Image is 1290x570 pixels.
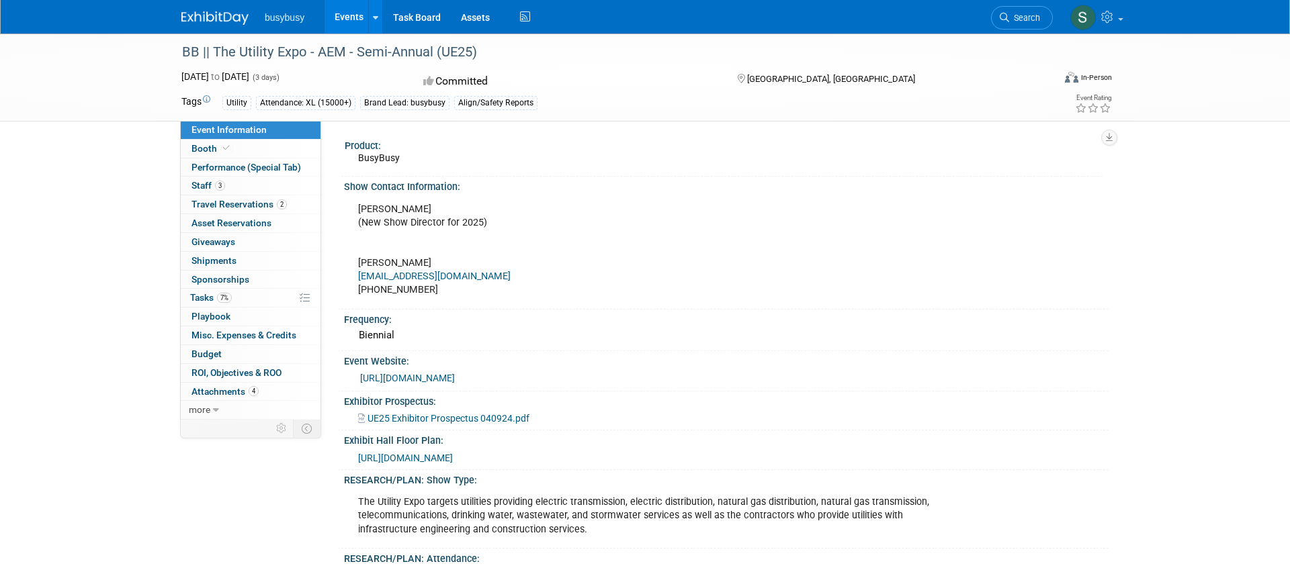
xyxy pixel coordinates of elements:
span: Giveaways [191,236,235,247]
span: 2 [277,199,287,209]
div: Exhibit Hall Floor Plan: [344,430,1109,447]
div: In-Person [1080,73,1112,83]
a: [URL][DOMAIN_NAME] [358,453,453,463]
div: RESEARCH/PLAN: Attendance: [344,549,1109,565]
img: Format-Inperson.png [1065,72,1078,83]
span: 4 [249,386,259,396]
div: Biennial [354,325,1099,346]
img: ExhibitDay [181,11,249,25]
a: Playbook [181,307,320,326]
a: Performance (Special Tab) [181,158,320,177]
div: Event Format [974,70,1112,90]
a: more [181,401,320,419]
td: Tags [181,95,210,110]
span: Performance (Special Tab) [191,162,301,173]
span: busybusy [265,12,304,23]
a: [EMAIL_ADDRESS][DOMAIN_NAME] [358,271,511,282]
div: Event Rating [1075,95,1111,101]
span: UE25 Exhibitor Prospectus 040924.pdf [368,413,529,424]
a: Sponsorships [181,271,320,289]
div: BB || The Utility Expo - AEM - Semi-Annual (UE25) [177,40,1033,64]
div: [PERSON_NAME] (New Show Director for 2025) [PERSON_NAME] [PHONE_NUMBER] [349,196,959,304]
span: Misc. Expenses & Credits [191,330,296,340]
span: Playbook [191,311,230,322]
div: Committed [419,70,716,93]
span: Booth [191,143,232,154]
div: Event Website: [344,351,1109,368]
span: [DATE] [DATE] [181,71,249,82]
a: ROI, Objectives & ROO [181,364,320,382]
a: Budget [181,345,320,363]
a: UE25 Exhibitor Prospectus 040924.pdf [358,413,529,424]
span: Staff [191,180,225,191]
div: Show Contact Information: [344,177,1109,193]
div: Frequency: [344,310,1109,326]
img: Sydney Sanders [1070,5,1096,30]
a: Misc. Expenses & Credits [181,326,320,344]
i: Booth reservation complete [223,144,230,152]
span: Asset Reservations [191,218,271,228]
a: Shipments [181,252,320,270]
div: Brand Lead: busybusy [360,96,449,110]
span: Sponsorships [191,274,249,285]
span: 7% [217,293,232,303]
span: BusyBusy [358,152,400,163]
a: Search [991,6,1053,30]
span: Attachments [191,386,259,397]
a: Attachments4 [181,383,320,401]
a: Tasks7% [181,289,320,307]
span: Tasks [190,292,232,303]
span: Shipments [191,255,236,266]
span: Event Information [191,124,267,135]
a: Asset Reservations [181,214,320,232]
td: Toggle Event Tabs [294,420,321,437]
span: [GEOGRAPHIC_DATA], [GEOGRAPHIC_DATA] [747,74,915,84]
div: The Utility Expo targets utilities providing electric transmission, electric distribution, natura... [349,489,959,542]
a: Booth [181,140,320,158]
div: Utility [222,96,251,110]
span: to [209,71,222,82]
div: Product: [345,136,1103,152]
span: (3 days) [251,73,279,82]
span: 3 [215,181,225,191]
a: [URL][DOMAIN_NAME] [360,373,455,383]
span: Search [1009,13,1040,23]
a: Travel Reservations2 [181,195,320,213]
a: Staff3 [181,177,320,195]
span: Budget [191,348,222,359]
span: Travel Reservations [191,199,287,209]
div: Exhibitor Prospectus: [344,391,1109,408]
div: RESEARCH/PLAN: Show Type: [344,470,1109,487]
a: Event Information [181,121,320,139]
div: Align/Safety Reports [454,96,537,110]
div: Attendance: XL (15000+) [256,96,355,110]
a: Giveaways [181,233,320,251]
span: more [189,404,210,415]
td: Personalize Event Tab Strip [270,420,294,437]
span: ROI, Objectives & ROO [191,367,282,378]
